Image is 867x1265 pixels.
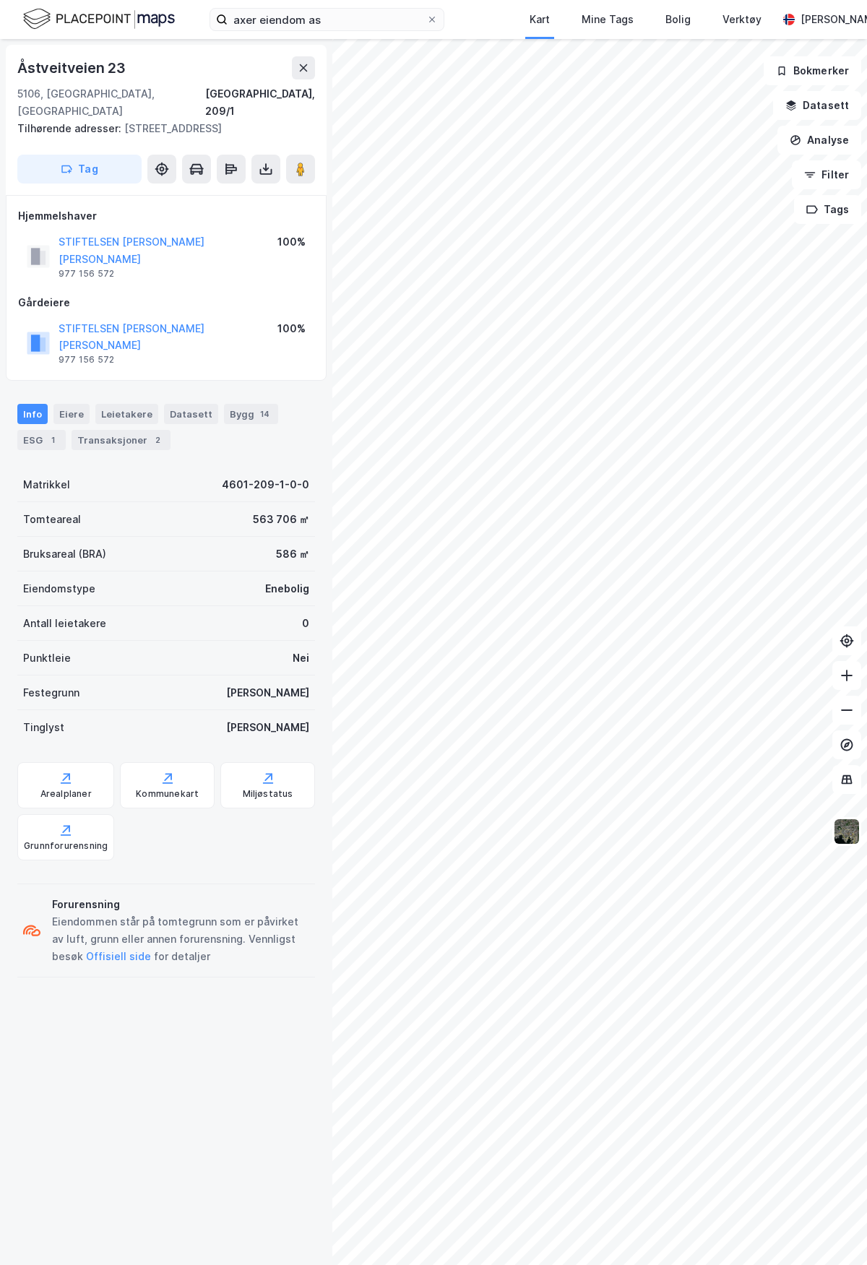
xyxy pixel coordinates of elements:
div: Matrikkel [23,476,70,493]
div: [PERSON_NAME] [226,684,309,701]
div: Arealplaner [40,788,92,800]
img: logo.f888ab2527a4732fd821a326f86c7f29.svg [23,7,175,32]
div: Miljøstatus [243,788,293,800]
div: 977 156 572 [59,354,114,366]
div: Festegrunn [23,684,79,701]
div: Bygg [224,404,278,424]
div: [STREET_ADDRESS] [17,120,303,137]
button: Datasett [773,91,861,120]
div: Transaksjoner [72,430,171,450]
div: [GEOGRAPHIC_DATA], 209/1 [205,85,315,120]
div: [PERSON_NAME] [226,719,309,736]
div: 2 [150,433,165,447]
div: Enebolig [265,580,309,597]
img: 9k= [833,818,860,845]
div: 0 [302,615,309,632]
div: 563 706 ㎡ [253,511,309,528]
div: Kart [530,11,550,28]
div: Eiendommen står på tomtegrunn som er påvirket av luft, grunn eller annen forurensning. Vennligst ... [52,913,309,965]
div: 100% [277,320,306,337]
div: Gårdeiere [18,294,314,311]
div: 977 156 572 [59,268,114,280]
div: Info [17,404,48,424]
div: Kontrollprogram for chat [795,1196,867,1265]
iframe: Chat Widget [795,1196,867,1265]
div: Hjemmelshaver [18,207,314,225]
div: 5106, [GEOGRAPHIC_DATA], [GEOGRAPHIC_DATA] [17,85,205,120]
div: Antall leietakere [23,615,106,632]
button: Bokmerker [764,56,861,85]
div: Grunnforurensning [24,840,108,852]
button: Tag [17,155,142,184]
button: Tags [794,195,861,224]
div: Eiere [53,404,90,424]
input: Søk på adresse, matrikkel, gårdeiere, leietakere eller personer [228,9,426,30]
div: 14 [257,407,272,421]
span: Tilhørende adresser: [17,122,124,134]
div: Kommunekart [136,788,199,800]
div: Tinglyst [23,719,64,736]
div: Bruksareal (BRA) [23,545,106,563]
div: 4601-209-1-0-0 [222,476,309,493]
div: Eiendomstype [23,580,95,597]
button: Filter [792,160,861,189]
div: 100% [277,233,306,251]
div: 1 [46,433,60,447]
div: Punktleie [23,649,71,667]
div: Tomteareal [23,511,81,528]
div: Bolig [665,11,691,28]
div: Forurensning [52,896,309,913]
div: Nei [293,649,309,667]
div: Verktøy [722,11,762,28]
div: Mine Tags [582,11,634,28]
div: Leietakere [95,404,158,424]
div: ESG [17,430,66,450]
div: Datasett [164,404,218,424]
div: Åstveitveien 23 [17,56,129,79]
button: Analyse [777,126,861,155]
div: 586 ㎡ [276,545,309,563]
